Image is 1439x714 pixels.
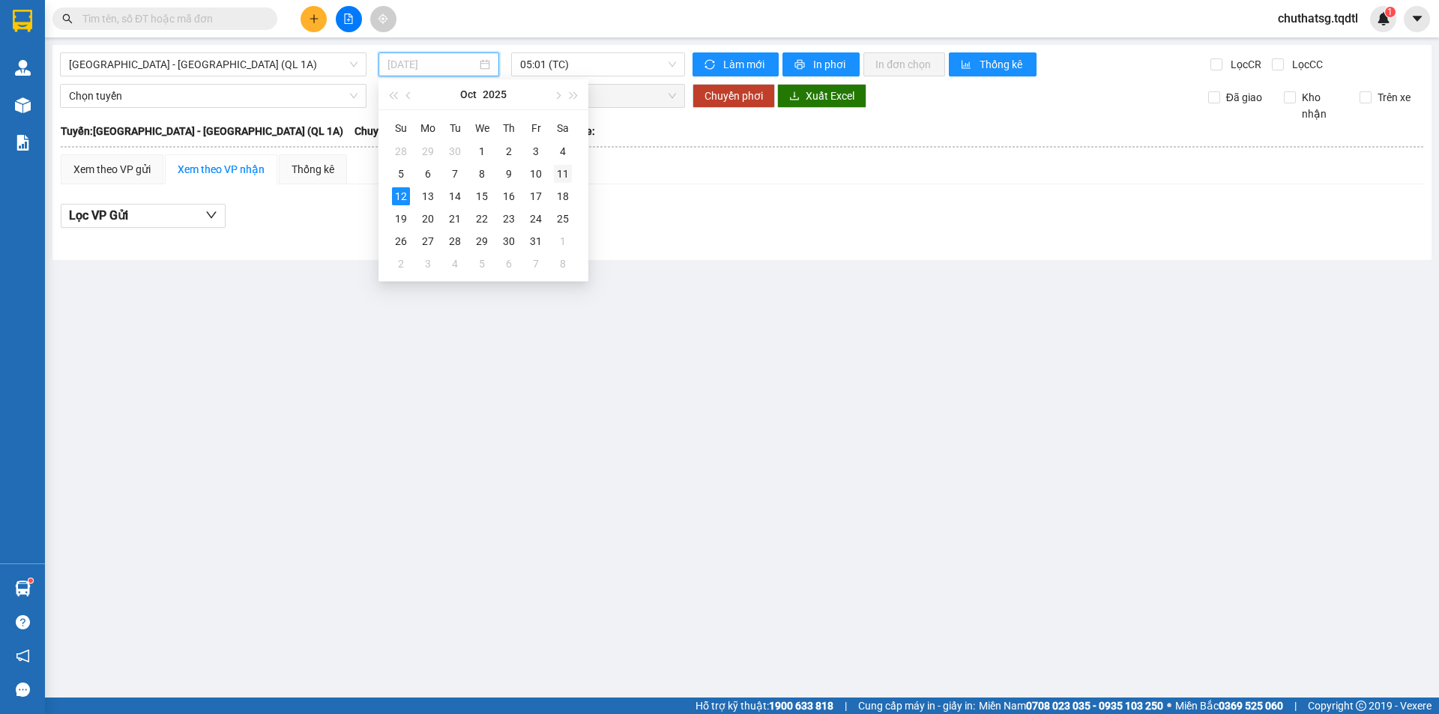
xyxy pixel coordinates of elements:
[387,230,414,252] td: 2025-10-26
[414,252,441,275] td: 2025-11-03
[858,698,975,714] span: Cung cấp máy in - giấy in:
[980,56,1025,73] span: Thống kê
[378,13,388,24] span: aim
[1026,700,1163,712] strong: 0708 023 035 - 0935 103 250
[387,56,477,73] input: 12/10/2025
[414,163,441,185] td: 2025-10-06
[446,142,464,160] div: 30
[1294,698,1297,714] span: |
[6,72,28,86] span: Lấy:
[61,204,226,228] button: Lọc VP Gửi
[527,165,545,183] div: 10
[441,185,468,208] td: 2025-10-14
[554,232,572,250] div: 1
[6,18,70,51] span: VP An Sương
[468,185,495,208] td: 2025-10-15
[495,208,522,230] td: 2025-10-23
[777,84,866,108] button: downloadXuất Excel
[1286,56,1325,73] span: Lọc CC
[500,232,518,250] div: 30
[549,116,576,140] th: Sa
[473,187,491,205] div: 15
[863,52,945,76] button: In đơn chọn
[1385,7,1396,17] sup: 1
[522,116,549,140] th: Fr
[387,185,414,208] td: 2025-10-12
[1356,701,1366,711] span: copyright
[69,206,128,225] span: Lọc VP Gửi
[522,230,549,252] td: 2025-10-31
[30,101,38,118] span: 0
[473,142,491,160] div: 1
[473,165,491,183] div: 8
[1372,89,1417,106] span: Trên xe
[549,252,576,275] td: 2025-11-08
[387,116,414,140] th: Su
[16,649,30,663] span: notification
[794,59,807,71] span: printer
[392,232,410,250] div: 26
[387,163,414,185] td: 2025-10-05
[949,52,1037,76] button: bar-chartThống kê
[693,84,775,108] button: Chuyển phơi
[468,116,495,140] th: We
[468,140,495,163] td: 2025-10-01
[441,116,468,140] th: Tu
[446,210,464,228] div: 21
[112,43,195,60] span: 0862024120
[693,52,779,76] button: syncLàm mới
[723,56,767,73] span: Làm mới
[62,13,73,24] span: search
[549,140,576,163] td: 2025-10-04
[112,64,194,94] span: Giao:
[15,135,31,151] img: solution-icon
[1167,703,1171,709] span: ⚪️
[483,79,507,109] button: 2025
[112,62,194,95] span: HƯỚNG HOÁ
[392,165,410,183] div: 5
[28,578,33,583] sup: 1
[441,163,468,185] td: 2025-10-07
[1377,12,1390,25] img: icon-new-feature
[495,230,522,252] td: 2025-10-30
[520,53,676,76] span: 05:01 (TC)
[446,165,464,183] div: 7
[500,142,518,160] div: 2
[522,140,549,163] td: 2025-10-03
[69,53,358,76] span: Sài Gòn - Đà Lạt (QL 1A)
[13,10,32,32] img: logo-vxr
[392,210,410,228] div: 19
[336,6,362,32] button: file-add
[112,8,219,41] p: Nhận:
[16,683,30,697] span: message
[522,208,549,230] td: 2025-10-24
[554,187,572,205] div: 18
[392,142,410,160] div: 28
[387,252,414,275] td: 2025-11-02
[38,101,60,118] span: CC:
[419,165,437,183] div: 6
[446,255,464,273] div: 4
[292,161,334,178] div: Thống kê
[392,187,410,205] div: 12
[6,18,110,51] p: Gửi:
[473,232,491,250] div: 29
[1220,89,1268,106] span: Đã giao
[6,53,88,70] span: 0394503445
[500,210,518,228] div: 23
[1175,698,1283,714] span: Miền Bắc
[414,140,441,163] td: 2025-09-29
[4,101,26,118] span: CR:
[527,187,545,205] div: 17
[527,255,545,273] div: 7
[414,230,441,252] td: 2025-10-27
[15,60,31,76] img: warehouse-icon
[554,255,572,273] div: 8
[495,116,522,140] th: Th
[961,59,974,71] span: bar-chart
[441,208,468,230] td: 2025-10-21
[1411,12,1424,25] span: caret-down
[446,187,464,205] div: 14
[16,615,30,629] span: question-circle
[419,210,437,228] div: 20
